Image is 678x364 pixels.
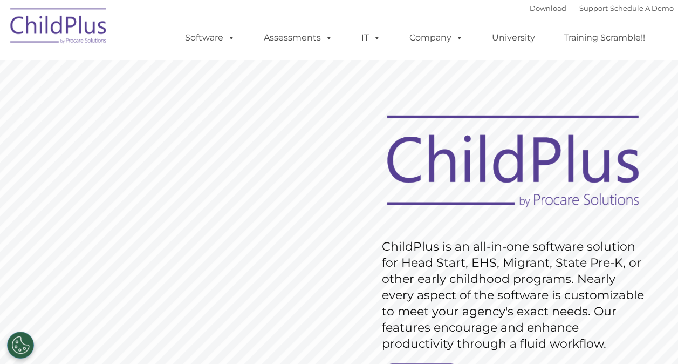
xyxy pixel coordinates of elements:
a: Assessments [253,27,344,49]
button: Cookies Settings [7,332,34,359]
a: Training Scramble!! [553,27,656,49]
a: Support [579,4,608,12]
a: Company [399,27,474,49]
a: Schedule A Demo [610,4,674,12]
font: | [530,4,674,12]
a: University [481,27,546,49]
a: IT [351,27,392,49]
a: Download [530,4,566,12]
img: ChildPlus by Procare Solutions [5,1,113,55]
rs-layer: ChildPlus is an all-in-one software solution for Head Start, EHS, Migrant, State Pre-K, or other ... [382,239,649,352]
a: Software [174,27,246,49]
